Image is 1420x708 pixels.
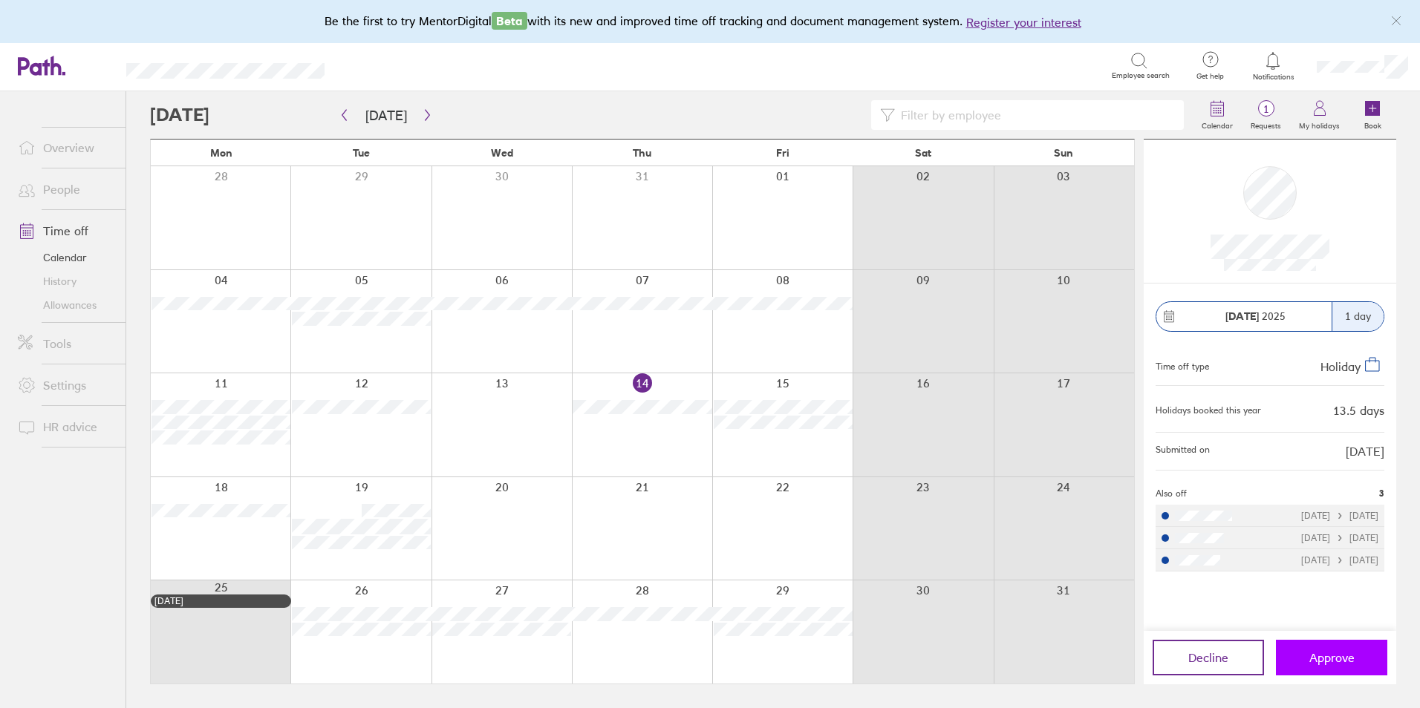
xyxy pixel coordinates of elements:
[210,147,232,159] span: Mon
[1186,72,1234,81] span: Get help
[1309,651,1355,664] span: Approve
[966,13,1081,31] button: Register your interest
[1379,488,1384,499] span: 3
[776,147,789,159] span: Fri
[353,147,370,159] span: Tue
[1301,533,1378,543] div: [DATE] [DATE]
[6,329,126,358] a: Tools
[6,293,126,317] a: Allowances
[1242,103,1290,115] span: 1
[6,412,126,442] a: HR advice
[1320,358,1361,373] span: Holiday
[1301,555,1378,566] div: [DATE] [DATE]
[1156,488,1187,499] span: Also off
[1290,91,1349,139] a: My holidays
[1355,117,1390,131] label: Book
[6,133,126,163] a: Overview
[6,216,126,246] a: Time off
[1225,309,1259,323] strong: [DATE]
[491,147,513,159] span: Wed
[1156,405,1261,416] div: Holidays booked this year
[1249,50,1297,82] a: Notifications
[1332,302,1384,331] div: 1 day
[915,147,931,159] span: Sat
[1153,640,1264,675] button: Decline
[6,174,126,204] a: People
[6,269,126,293] a: History
[6,246,126,269] a: Calendar
[154,596,287,606] div: [DATE]
[1112,71,1170,80] span: Employee search
[1193,91,1242,139] a: Calendar
[895,101,1175,129] input: Filter by employee
[492,12,527,30] span: Beta
[1333,404,1384,417] div: 13.5 days
[1188,651,1228,664] span: Decline
[1242,91,1290,139] a: 1Requests
[1249,73,1297,82] span: Notifications
[1346,445,1384,458] span: [DATE]
[325,12,1096,31] div: Be the first to try MentorDigital with its new and improved time off tracking and document manage...
[1156,445,1210,458] span: Submitted on
[1301,511,1378,521] div: [DATE] [DATE]
[1349,91,1396,139] a: Book
[633,147,651,159] span: Thu
[1193,117,1242,131] label: Calendar
[354,103,419,128] button: [DATE]
[1276,640,1387,675] button: Approve
[6,370,126,400] a: Settings
[1290,117,1349,131] label: My holidays
[365,59,403,72] div: Search
[1054,147,1073,159] span: Sun
[1156,355,1209,373] div: Time off type
[1225,310,1286,322] span: 2025
[1242,117,1290,131] label: Requests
